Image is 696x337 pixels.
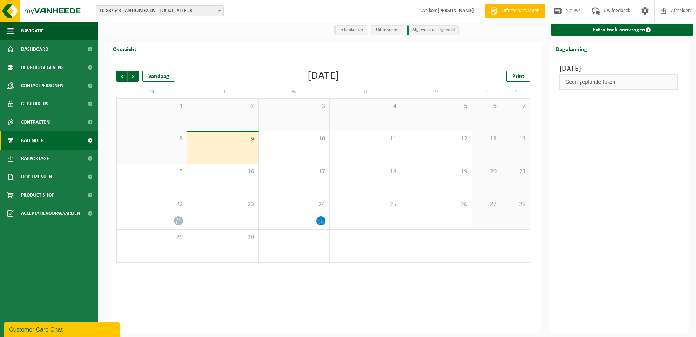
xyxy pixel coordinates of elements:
span: 11 [333,135,397,143]
span: Contactpersonen [21,77,63,95]
span: 25 [333,201,397,209]
li: Afgewerkt en afgemeld [407,25,459,35]
span: 24 [262,201,326,209]
strong: [PERSON_NAME] [438,8,474,13]
span: 8 [120,135,183,143]
span: 7 [505,102,526,111]
span: Volgende [128,71,139,82]
span: Gebruikers [21,95,48,113]
td: D [187,85,258,98]
span: Product Shop [21,186,54,204]
td: V [401,85,472,98]
td: Z [472,85,501,98]
span: Rapportage [21,150,49,168]
span: 18 [333,168,397,176]
span: 12 [405,135,468,143]
span: 6 [476,102,497,111]
td: W [259,85,330,98]
div: [DATE] [308,71,339,82]
span: 14 [505,135,526,143]
span: Documenten [21,168,52,186]
span: 27 [476,201,497,209]
span: 17 [262,168,326,176]
span: Navigatie [21,22,44,40]
h2: Dagplanning [549,42,594,56]
a: Print [506,71,530,82]
span: Acceptatievoorwaarden [21,204,80,222]
span: 16 [191,168,254,176]
td: Z [501,85,530,98]
a: Extra taak aanvragen [551,24,693,36]
span: 19 [405,168,468,176]
span: 10 [262,135,326,143]
div: Vandaag [142,71,175,82]
span: 30 [191,233,254,241]
span: 22 [120,201,183,209]
span: 10-837548 - ANTICIMEX NV - LOCKO - ALLEUR [96,6,223,16]
span: 21 [505,168,526,176]
span: Print [512,74,525,80]
span: Vorige [116,71,127,82]
span: 4 [333,102,397,111]
span: 29 [120,233,183,241]
span: 20 [476,168,497,176]
span: Dashboard [21,40,48,58]
a: Offerte aanvragen [485,4,545,18]
td: M [116,85,187,98]
td: D [330,85,401,98]
span: 10-837548 - ANTICIMEX NV - LOCKO - ALLEUR [96,5,224,16]
span: 28 [505,201,526,209]
span: Kalender [21,131,44,150]
h2: Overzicht [106,42,144,56]
span: 9 [191,136,254,144]
li: In te plannen [334,25,367,35]
h3: [DATE] [559,63,678,74]
span: 5 [405,102,468,111]
span: Contracten [21,113,50,131]
div: Geen geplande taken [559,74,678,90]
span: 13 [476,135,497,143]
span: 26 [405,201,468,209]
span: 1 [120,102,183,111]
span: 15 [120,168,183,176]
li: Uit te voeren [371,25,403,35]
span: Bedrijfsgegevens [21,58,64,77]
span: 2 [191,102,254,111]
span: Offerte aanvragen [500,7,541,15]
span: 3 [262,102,326,111]
span: 23 [191,201,254,209]
iframe: chat widget [4,321,122,337]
